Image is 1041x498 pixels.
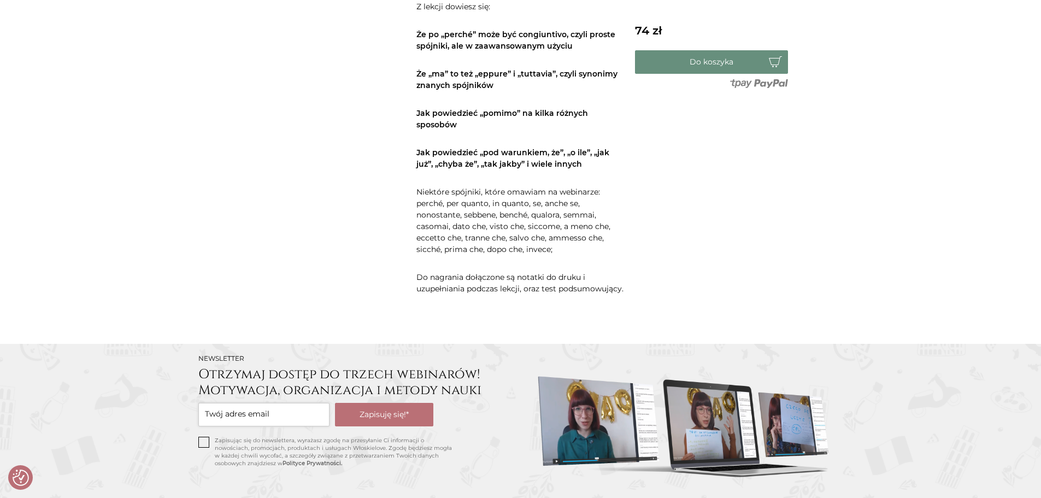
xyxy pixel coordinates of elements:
[416,1,624,13] p: Z lekcji dowiesz się:
[416,148,609,169] strong: Jak powiedzieć „pod warunkiem, że”, „o ile”, „jak już”, „chyba że”, „tak jakby” i wiele innych
[416,30,615,51] strong: Że po „perché” może być congiuntivo, czyli proste spójniki, ale w zaawansowanym użyciu
[416,69,617,90] strong: Że „ma” to też „eppure” i „tuttavia”, czyli synonimy znanych spójników
[416,272,624,295] p: Do nagrania dołączone są notatki do druku i uzupełniania podczas lekcji, oraz test podsumowujący.
[215,437,452,467] p: Zapisując się do newslettera, wyrażasz zgodę na przesyłanie Ci informacji o nowościach, promocjac...
[13,470,29,486] button: Preferencje co do zgód
[198,355,515,362] h2: Newsletter
[635,24,662,37] span: 74
[198,367,515,399] h3: Otrzymaj dostęp do trzech webinarów! Motywacja, organizacja i metody nauki
[635,50,788,74] button: Do koszyka
[416,108,588,130] strong: Jak powiedzieć „pomimo” na kilka różnych sposobów
[13,470,29,486] img: Revisit consent button
[416,186,624,255] p: Niektóre spójniki, które omawiam na webinarze: perché, per quanto, in quanto, se, anche se, nonos...
[283,460,342,467] a: Polityce Prywatności.
[198,403,330,426] input: Twój adres email
[335,403,433,426] button: Zapisuję się!*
